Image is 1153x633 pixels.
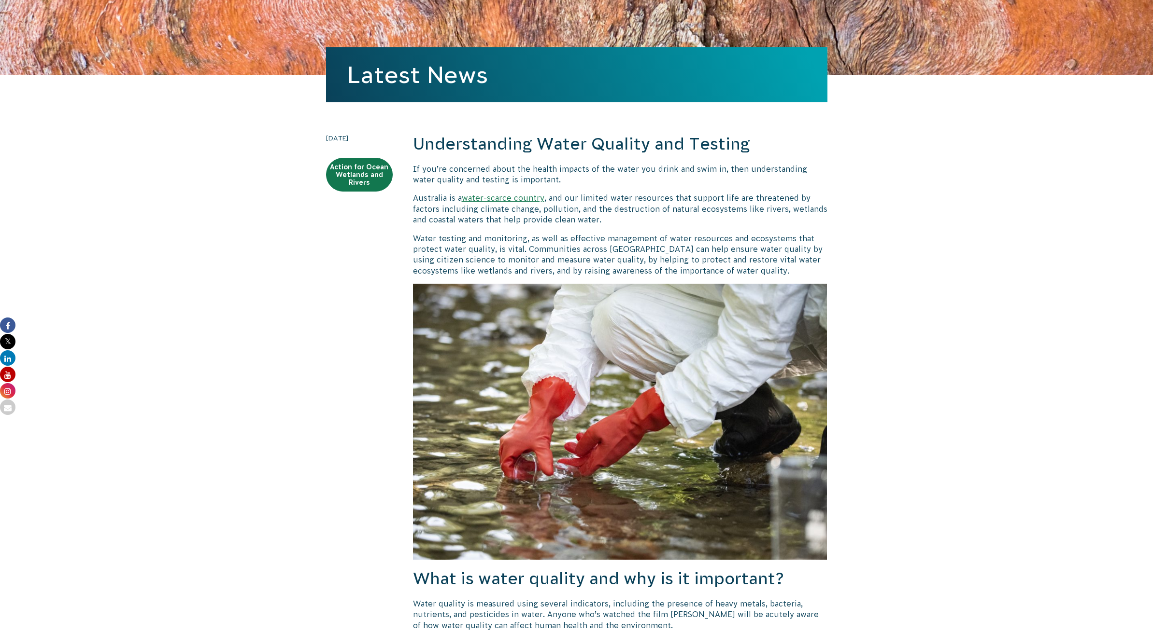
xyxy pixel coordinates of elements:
h2: Understanding Water Quality and Testing [413,133,827,156]
p: If you’re concerned about the health impacts of the water you drink and swim in, then understandi... [413,164,827,185]
time: [DATE] [326,133,393,143]
a: water-scarce country [462,193,544,202]
a: Action for Ocean Wetlands and Rivers [326,158,393,192]
p: Water quality is measured using several indicators, including the presence of heavy metals, bacte... [413,598,827,631]
h2: What is water quality and why is it important? [413,567,827,591]
p: Water testing and monitoring, as well as effective management of water resources and ecosystems t... [413,233,827,276]
p: Australia is a , and our limited water resources that support life are threatened by factors incl... [413,193,827,225]
a: Latest News [347,62,488,88]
